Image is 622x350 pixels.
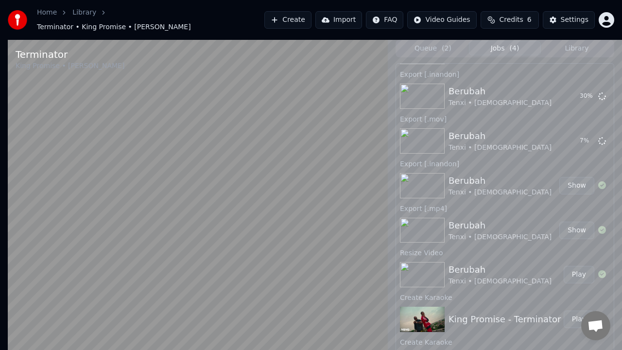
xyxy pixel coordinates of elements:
[396,157,614,169] div: Export [.inandon]
[37,22,191,32] span: Terminator • King Promise • [PERSON_NAME]
[543,11,595,29] button: Settings
[481,11,539,29] button: Credits6
[449,129,552,143] div: Berubah
[396,202,614,214] div: Export [.mp4]
[16,61,124,71] div: King Promise • [PERSON_NAME]
[559,222,594,239] button: Show
[469,41,541,55] button: Jobs
[580,137,594,145] div: 7 %
[561,15,588,25] div: Settings
[397,41,469,55] button: Queue
[499,15,523,25] span: Credits
[396,336,614,348] div: Create Karaoke
[396,246,614,258] div: Resize Video
[315,11,362,29] button: Import
[527,15,532,25] span: 6
[8,10,27,30] img: youka
[396,113,614,124] div: Export [.mov]
[442,44,451,53] span: ( 2 )
[449,263,552,277] div: Berubah
[510,44,519,53] span: ( 4 )
[72,8,96,17] a: Library
[449,219,552,232] div: Berubah
[366,11,403,29] button: FAQ
[449,174,552,188] div: Berubah
[564,266,594,283] button: Play
[407,11,476,29] button: Video Guides
[37,8,57,17] a: Home
[449,232,552,242] div: Tenxi • [DEMOGRAPHIC_DATA]
[541,41,613,55] button: Library
[449,98,552,108] div: Tenxi • [DEMOGRAPHIC_DATA]
[396,291,614,303] div: Create Karaoke
[449,143,552,153] div: Tenxi • [DEMOGRAPHIC_DATA]
[581,311,610,340] div: Open chat
[580,92,594,100] div: 30 %
[16,48,124,61] div: Terminator
[559,177,594,194] button: Show
[449,277,552,286] div: Tenxi • [DEMOGRAPHIC_DATA]
[396,68,614,80] div: Export [.inandon]
[564,311,594,328] button: Play
[449,85,552,98] div: Berubah
[449,188,552,197] div: Tenxi • [DEMOGRAPHIC_DATA]
[37,8,264,32] nav: breadcrumb
[264,11,311,29] button: Create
